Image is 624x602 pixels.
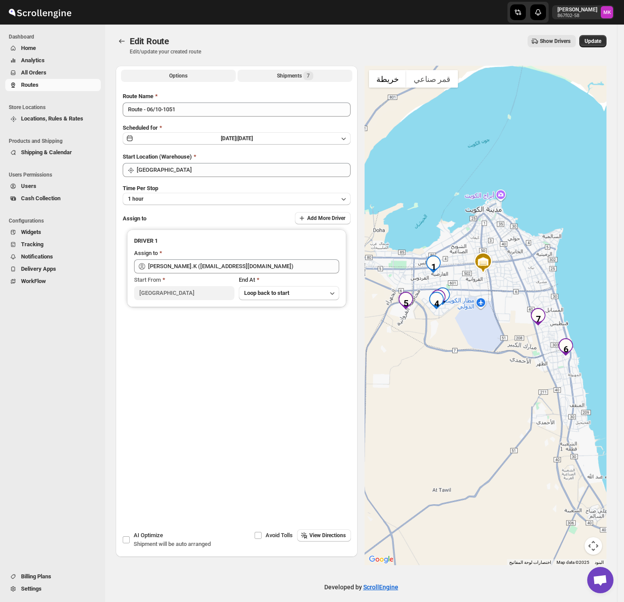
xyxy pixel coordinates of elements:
div: 5 [397,294,415,312]
button: Loop back to start [239,286,339,300]
span: Store Locations [9,104,101,111]
span: 7 [307,72,310,79]
span: Routes [21,81,39,88]
div: 4 [428,295,445,312]
button: Analytics [5,54,101,67]
p: [PERSON_NAME] [557,6,597,13]
button: Update [579,35,606,47]
div: 6 [557,341,574,358]
button: Notifications [5,251,101,263]
span: AI Optimize [134,532,163,538]
button: اختصارات لوحة المفاتيح [509,560,551,566]
div: Assign to [134,249,158,258]
button: User menu [552,5,614,19]
span: Avoid Tolls [266,532,293,538]
span: Assign to [123,215,146,222]
p: 867f02-58 [557,13,597,18]
button: All Orders [5,67,101,79]
span: Tracking [21,241,43,248]
span: Users Permissions [9,171,101,178]
span: All Orders [21,69,46,76]
span: Start Location (Warehouse) [123,153,192,160]
span: WorkFlow [21,278,46,284]
div: 1 [425,259,442,276]
div: End At [239,276,339,284]
span: Billing Plans [21,573,51,580]
span: Configurations [9,217,101,224]
button: Selected Shipments [238,70,352,82]
span: Locations, Rules & Rates [21,115,83,122]
span: Options [169,72,188,79]
div: دردشة مفتوحة [587,567,613,593]
text: MK [603,10,611,15]
span: Route Name [123,93,153,99]
img: ScrollEngine [7,1,73,23]
span: Shipping & Calendar [21,149,72,156]
button: Locations, Rules & Rates [5,113,101,125]
span: Home [21,45,36,51]
span: Products and Shipping [9,138,101,145]
div: All Route Options [116,85,358,427]
span: Settings [21,585,42,592]
span: Add More Driver [307,215,345,222]
a: ‏فتح هذه المنطقة في "خرائط Google" (يؤدي ذلك إلى فتح نافذة جديدة) [367,554,396,565]
div: 3 [429,293,447,310]
button: Home [5,42,101,54]
button: Delivery Apps [5,263,101,275]
img: Google [367,554,396,565]
span: [DATE] | [221,135,238,142]
button: 1 hour [123,193,351,205]
p: Edit/update your created route [130,48,201,55]
span: Time Per Stop [123,185,158,191]
span: View Directions [309,532,346,539]
span: Start From [134,276,161,283]
span: Cash Collection [21,195,60,202]
div: 2 [434,290,451,308]
button: Widgets [5,226,101,238]
button: Routes [5,79,101,91]
button: Routes [116,35,128,47]
span: Users [21,183,36,189]
span: Notifications [21,253,53,260]
button: Billing Plans [5,570,101,583]
button: Settings [5,583,101,595]
span: Update [585,38,601,45]
button: عناصر التحكّم بطريقة عرض الخريطة [585,537,602,555]
a: ScrollEngine [363,584,398,591]
span: Delivery Apps [21,266,56,272]
span: Map data ©2025 [557,560,589,565]
button: Add More Driver [295,212,351,224]
input: Search location [137,163,351,177]
span: Widgets [21,229,41,235]
input: Eg: Bengaluru Route [123,103,351,117]
span: Shipment will be auto arranged [134,541,211,547]
span: Dashboard [9,33,101,40]
span: Edit Route [130,36,169,46]
span: [DATE] [238,135,253,142]
h3: DRIVER 1 [134,237,339,245]
button: Shipping & Calendar [5,146,101,159]
button: عرض خريطة الشارع [369,70,406,88]
div: Shipments [277,71,313,80]
button: All Route Options [121,70,236,82]
input: Search assignee [148,259,339,273]
button: [DATE]|[DATE] [123,132,351,145]
span: Analytics [21,57,45,64]
div: 7 [529,311,547,328]
button: View Directions [297,529,351,542]
button: Tracking [5,238,101,251]
button: Users [5,180,101,192]
button: WorkFlow [5,275,101,287]
p: Developed by [324,583,398,591]
span: Mostafa Khalifa [601,6,613,18]
span: 1 hour [128,195,143,202]
span: Loop back to start [244,290,289,296]
span: Scheduled for [123,124,158,131]
span: Show Drivers [540,38,571,45]
button: عرض صور القمر الصناعي [406,70,458,88]
a: البنود (يتم فتح الرابط في علامة تبويب جديدة) [595,560,604,565]
button: Show Drivers [528,35,576,47]
button: Cash Collection [5,192,101,205]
